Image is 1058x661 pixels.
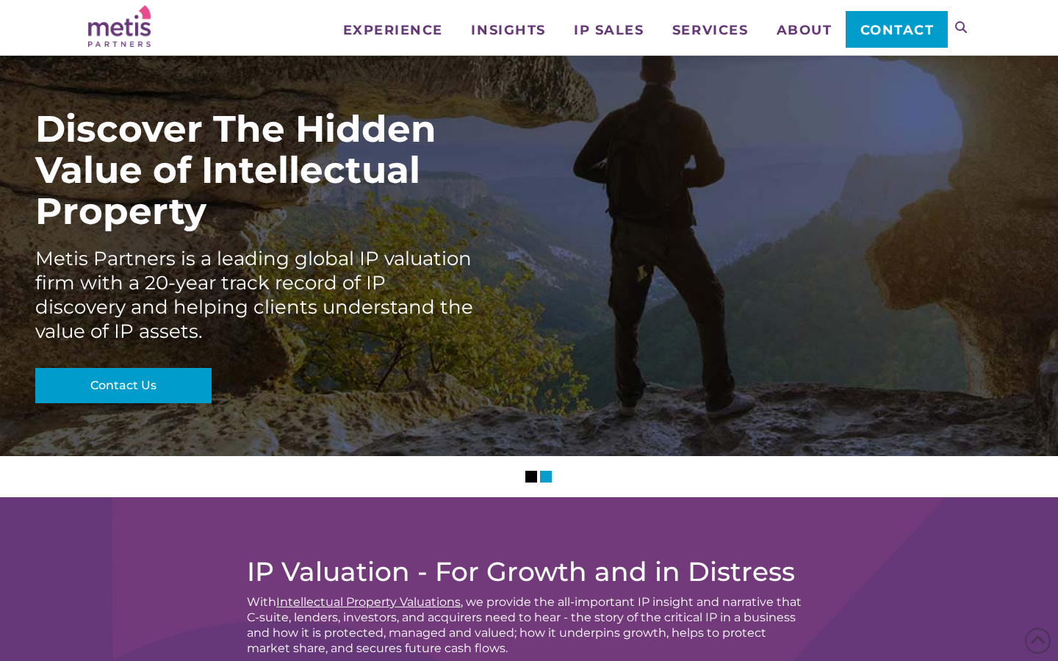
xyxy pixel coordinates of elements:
[471,24,545,37] span: Insights
[525,471,537,483] li: Slider Page 1
[276,595,461,609] a: Intellectual Property Valuations
[846,11,948,48] a: Contact
[35,109,476,232] div: Discover The Hidden Value of Intellectual Property
[35,368,212,403] a: Contact Us
[540,471,552,483] li: Slider Page 2
[247,556,811,587] h2: IP Valuation - For Growth and in Distress
[574,24,644,37] span: IP Sales
[672,24,748,37] span: Services
[777,24,832,37] span: About
[860,24,935,37] span: Contact
[88,5,151,47] img: Metis Partners
[35,247,476,344] div: Metis Partners is a leading global IP valuation firm with a 20-year track record of IP discovery ...
[247,594,811,656] div: With , we provide the all-important IP insight and narrative that C-suite, lenders, investors, an...
[343,24,443,37] span: Experience
[1025,628,1051,654] span: Back to Top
